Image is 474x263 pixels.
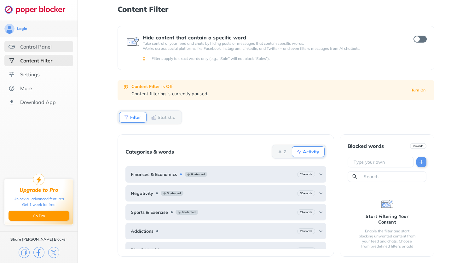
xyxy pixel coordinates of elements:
div: Settings [20,71,40,78]
div: Content Filter [20,57,52,64]
b: Activity [303,150,319,154]
div: Login [17,26,27,31]
b: Addictions [131,229,153,234]
div: Share [PERSON_NAME] Blocker [10,237,67,242]
img: Activity [297,149,302,154]
input: Search [363,173,424,180]
b: Statistic [158,115,175,119]
div: Categories & words [125,149,174,155]
b: Negativity [131,191,153,196]
div: Filters apply to exact words only (e.g., "Sale" will not block "Sales"). [152,56,426,61]
b: Diet & Nutrition [131,248,164,253]
h1: Content Filter [118,5,435,13]
img: Filter [124,115,129,120]
b: 3 detected [167,191,181,196]
div: Download App [20,99,56,105]
b: 25 words [300,172,312,177]
b: 29 words [300,229,312,233]
img: logo-webpage.svg [4,5,72,14]
div: Start Filtering Your Content [358,213,416,225]
img: features.svg [9,44,15,50]
img: settings.svg [9,71,15,78]
div: More [20,85,32,91]
b: 2 detected [182,210,196,214]
b: Filter [130,115,141,119]
b: 6 detected [191,172,205,177]
b: 23 words [300,248,312,252]
div: Hide content that contain a specific word [143,35,402,40]
img: facebook.svg [33,247,44,258]
div: Upgrade to Pro [20,187,58,193]
img: social-selected.svg [9,57,15,64]
img: download-app.svg [9,99,15,105]
b: 27 words [300,210,312,214]
img: upgrade-to-pro.svg [33,174,44,185]
b: A-Z [278,150,286,154]
div: Content filtering is currently paused. [131,91,404,96]
b: 30 words [300,191,312,196]
input: Type your own [353,159,411,165]
img: copy.svg [19,247,30,258]
button: Go Pro [9,211,69,221]
img: x.svg [48,247,59,258]
b: 0 words [413,144,424,148]
img: about.svg [9,85,15,91]
p: Works across social platforms like Facebook, Instagram, LinkedIn, and Twitter – and even filters ... [143,46,402,51]
b: Finances & Economics [131,172,177,177]
img: avatar.svg [4,24,14,34]
div: Get 1 week for free [22,202,55,207]
p: Take control of your feed and chats by hiding posts or messages that contain specific words. [143,41,402,46]
b: Sports & Exercise [131,210,168,215]
b: Content Filter is Off [131,84,173,89]
div: Control Panel [20,44,52,50]
b: Turn On [411,88,426,92]
div: Enable the filter and start blocking unwanted content from your feed and chats. Choose from prede... [358,229,416,254]
div: Blocked words [348,143,384,149]
img: Statistic [151,115,156,120]
div: Unlock all advanced features [14,196,64,202]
